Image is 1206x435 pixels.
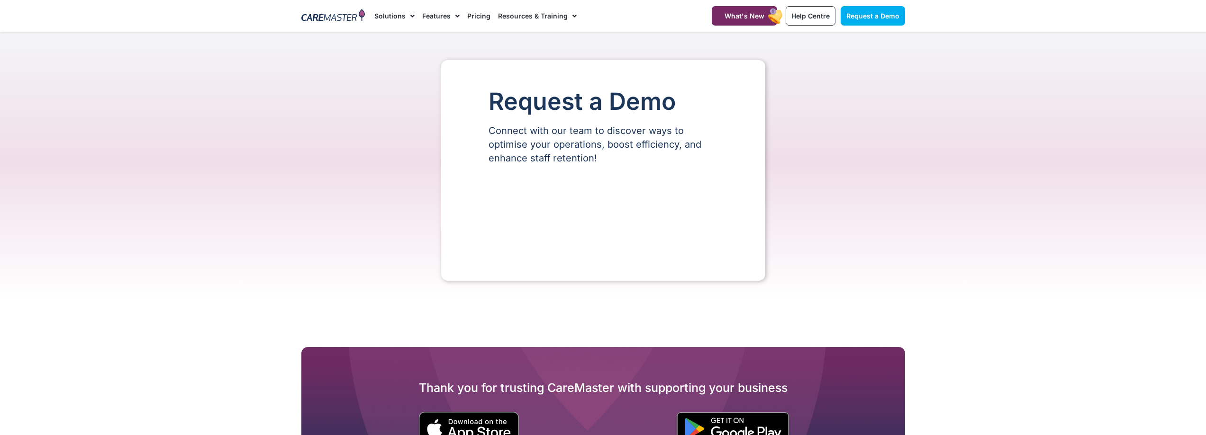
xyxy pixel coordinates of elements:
[846,12,899,20] span: Request a Demo
[786,6,835,26] a: Help Centre
[489,181,718,252] iframe: Form 0
[841,6,905,26] a: Request a Demo
[489,124,718,165] p: Connect with our team to discover ways to optimise your operations, boost efficiency, and enhance...
[725,12,764,20] span: What's New
[712,6,777,26] a: What's New
[301,9,365,23] img: CareMaster Logo
[791,12,830,20] span: Help Centre
[489,89,718,115] h1: Request a Demo
[301,380,905,395] h2: Thank you for trusting CareMaster with supporting your business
